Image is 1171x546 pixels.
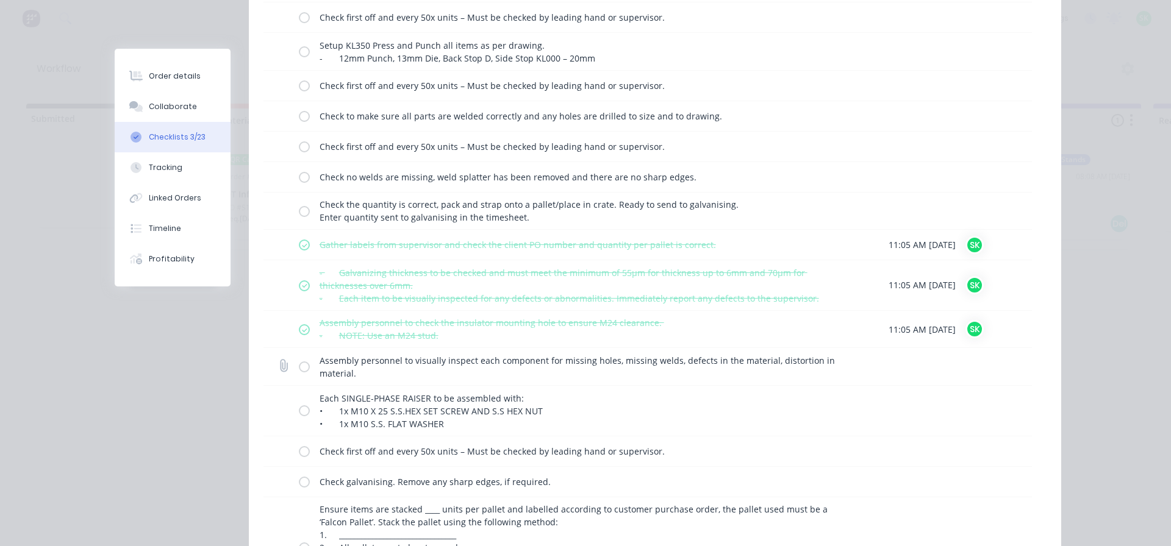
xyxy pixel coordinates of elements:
[149,223,181,234] div: Timeline
[965,236,984,254] div: SK
[149,253,195,264] div: Profitability
[315,107,844,125] textarea: Check to make sure all parts are welded correctly and any holes are drilled to size and to drawing.
[149,71,201,82] div: Order details
[115,91,231,122] button: Collaborate
[115,213,231,244] button: Timeline
[889,278,956,291] span: 11:05 AM [DATE]
[115,244,231,274] button: Profitability
[149,162,182,173] div: Tracking
[115,152,231,183] button: Tracking
[315,37,844,67] textarea: Setup KL350 Press and Punch all items as per drawing. - 12mm Punch, 13mm Die, Back Stop D, Side S...
[115,183,231,213] button: Linked Orders
[315,314,844,344] textarea: Assembly personnel to check the insulator mounting hole to ensure M24 clearance. - NOTE: Use an M...
[315,352,844,382] textarea: Assembly personnel to visually inspect each component for missing holes, missing welds, defects i...
[115,122,231,152] button: Checklists 3/23
[315,442,844,460] textarea: Check first off and every 50x units – Must be checked by leading hand or supervisor.
[315,9,844,26] textarea: Check first off and every 50x units – Must be checked by leading hand or supervisor.
[315,264,844,307] textarea: - Galvanizing thickness to be checked and must meet the minimum of 55µm for thickness up to 6mm a...
[315,473,844,491] textarea: Check galvanising. Remove any sharp edges, if required.
[315,168,844,186] textarea: Check no welds are missing, weld splatter has been removed and there are no sharp edges.
[149,132,206,143] div: Checklists 3/23
[315,196,844,226] textarea: Check the quantity is correct, pack and strap onto a pallet/place in crate. Ready to send to galv...
[149,193,201,204] div: Linked Orders
[315,389,844,433] textarea: Each SINGLE-PHASE RAISER to be assembled with: • 1x M10 X 25 S.S.HEX SET SCREW AND S.S HEX NUT • ...
[315,138,844,155] textarea: Check first off and every 50x units – Must be checked by leading hand or supervisor.
[315,77,844,94] textarea: Check first off and every 50x units – Must be checked by leading hand or supervisor.
[889,323,956,336] span: 11:05 AM [DATE]
[889,238,956,251] span: 11:05 AM [DATE]
[965,320,984,338] div: SK
[965,276,984,294] div: SK
[315,236,844,253] textarea: Gather labels from supervisor and check the client PO number and quantity per pallet is correct.
[115,61,231,91] button: Order details
[149,101,197,112] div: Collaborate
